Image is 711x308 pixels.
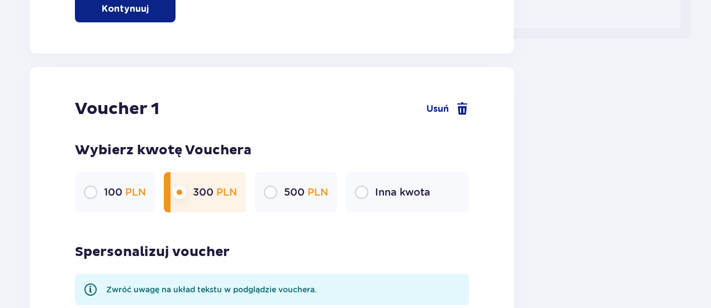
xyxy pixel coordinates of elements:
p: 300 [193,186,237,199]
a: Usuń [426,102,469,116]
p: Kontynuuj [102,3,149,15]
span: PLN [125,186,146,198]
p: Zwróć uwagę na układ tekstu w podglądzie vouchera. [106,284,317,295]
span: PLN [216,186,237,198]
p: Inna kwota [375,186,430,199]
p: Voucher 1 [75,98,159,120]
p: 100 [104,186,146,199]
span: PLN [307,186,328,198]
p: 500 [284,186,328,199]
p: Spersonalizuj voucher [75,244,230,260]
p: Wybierz kwotę Vouchera [75,142,469,159]
span: Usuń [426,103,449,115]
